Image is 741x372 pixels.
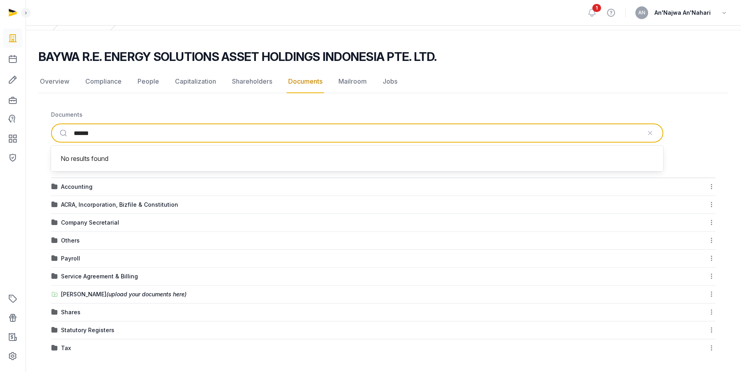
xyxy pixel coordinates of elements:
div: Others [61,237,80,245]
div: Service Agreement & Billing [61,272,138,280]
button: Clear [641,124,659,142]
nav: Breadcrumb [51,106,715,123]
a: Capitalization [173,70,218,93]
img: folder.svg [51,273,58,280]
span: AN [638,10,645,15]
div: Company Secretarial [61,219,119,227]
img: folder.svg [51,345,58,351]
div: Documents [51,111,83,119]
a: Mailroom [337,70,368,93]
img: folder.svg [51,255,58,262]
img: folder.svg [51,184,58,190]
div: Tax [61,344,71,352]
button: Submit [55,124,74,142]
img: folder.svg [51,237,58,244]
a: Overview [38,70,71,93]
button: AN [635,6,648,19]
img: folder.svg [51,309,58,315]
img: folder-upload.svg [51,291,58,298]
nav: Tabs [38,70,728,93]
span: 1 [592,4,601,12]
a: Compliance [84,70,123,93]
img: folder.svg [51,202,58,208]
a: Shareholders [230,70,274,93]
div: Payroll [61,255,80,262]
div: Shares [61,308,81,316]
a: People [136,70,161,93]
a: Documents [287,70,324,93]
div: [PERSON_NAME] [61,290,187,298]
div: Statutory Registers [61,326,114,334]
div: Accounting [61,183,92,191]
a: Jobs [381,70,399,93]
iframe: Chat Widget [701,334,741,372]
h2: BAYWA R.E. ENERGY SOLUTIONS ASSET HOLDINGS INDONESIA PTE. LTD. [38,49,437,64]
img: folder.svg [51,327,58,333]
div: ACRA, Incorporation, Bizfile & Constitution [61,201,178,209]
img: folder.svg [51,219,58,226]
div: No results found [54,149,660,168]
span: (upload your documents here) [106,291,187,298]
span: An'Najwa An'Nahari [655,8,711,18]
